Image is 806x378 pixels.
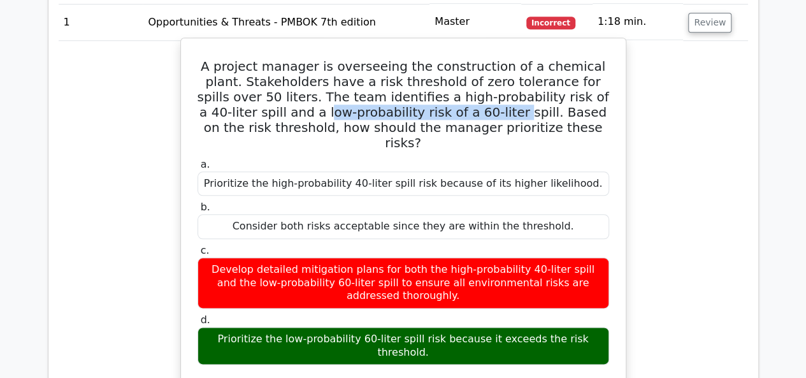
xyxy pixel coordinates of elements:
[201,244,210,256] span: c.
[198,214,609,239] div: Consider both risks acceptable since they are within the threshold.
[201,314,210,326] span: d.
[143,4,429,40] td: Opportunities & Threats - PMBOK 7th edition
[198,327,609,365] div: Prioritize the low-probability 60-liter spill risk because it exceeds the risk threshold.
[198,171,609,196] div: Prioritize the high-probability 40-liter spill risk because of its higher likelihood.
[429,4,521,40] td: Master
[688,13,731,33] button: Review
[526,17,575,29] span: Incorrect
[201,158,210,170] span: a.
[198,258,609,309] div: Develop detailed mitigation plans for both the high-probability 40-liter spill and the low-probab...
[59,4,143,40] td: 1
[201,201,210,213] span: b.
[593,4,684,40] td: 1:18 min.
[196,59,610,150] h5: A project manager is overseeing the construction of a chemical plant. Stakeholders have a risk th...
